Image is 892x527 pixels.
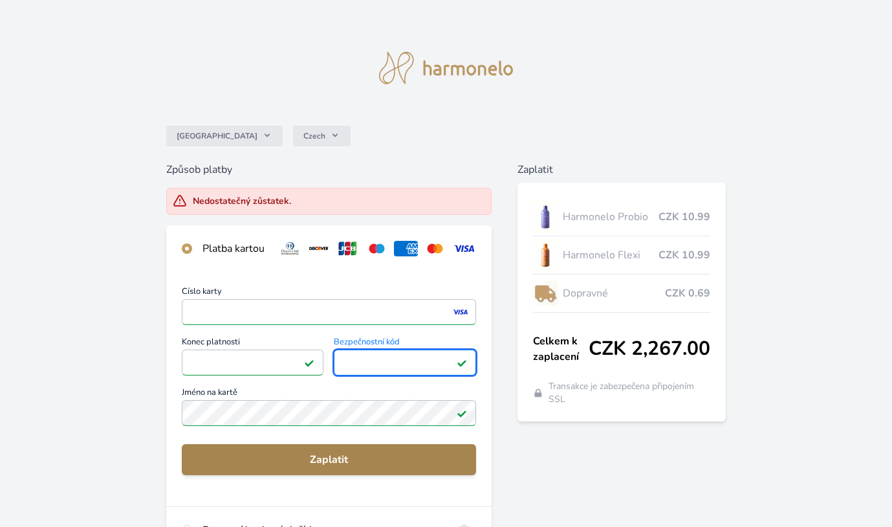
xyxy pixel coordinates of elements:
img: logo.svg [379,52,514,84]
span: Harmonelo Probio [563,209,659,225]
img: CLEAN_FLEXI_se_stinem_x-hi_(1)-lo.jpg [533,239,558,271]
button: Czech [293,126,351,146]
span: Celkem k zaplacení [533,333,589,364]
iframe: Iframe pro číslo karty [188,303,471,321]
img: Platné pole [457,408,467,418]
img: diners.svg [278,241,302,256]
img: delivery-lo.png [533,277,558,309]
span: CZK 10.99 [658,209,710,225]
h6: Zaplatit [517,162,726,177]
span: Bezpečnostní kód [334,338,476,350]
img: visa.svg [452,241,476,256]
iframe: Iframe pro datum vypršení platnosti [188,353,318,372]
span: [GEOGRAPHIC_DATA] [177,131,257,141]
img: visa [451,306,469,318]
button: Zaplatit [182,444,477,475]
span: Jméno na kartě [182,388,477,400]
img: mc.svg [423,241,447,256]
span: Czech [303,131,325,141]
img: Platné pole [304,357,314,368]
span: Konec platnosti [182,338,324,350]
span: Dopravné [563,286,666,301]
span: CZK 10.99 [658,247,710,263]
input: Jméno na kartěPlatné pole [182,400,477,426]
span: CZK 0.69 [665,286,710,301]
img: amex.svg [394,241,418,256]
img: maestro.svg [365,241,389,256]
span: Číslo karty [182,287,477,299]
button: [GEOGRAPHIC_DATA] [166,126,283,146]
iframe: Iframe pro bezpečnostní kód [340,353,470,372]
span: Transakce je zabezpečena připojením SSL [549,380,711,406]
h6: Způsob platby [166,162,492,177]
div: Nedostatečný zůstatek. [193,195,291,208]
div: Platba kartou [202,241,268,256]
span: Zaplatit [192,452,466,467]
span: CZK 2,267.00 [589,337,710,361]
img: discover.svg [307,241,331,256]
img: CLEAN_PROBIO_se_stinem_x-lo.jpg [533,201,558,233]
span: Harmonelo Flexi [563,247,659,263]
img: jcb.svg [336,241,360,256]
img: Platné pole [457,357,467,368]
